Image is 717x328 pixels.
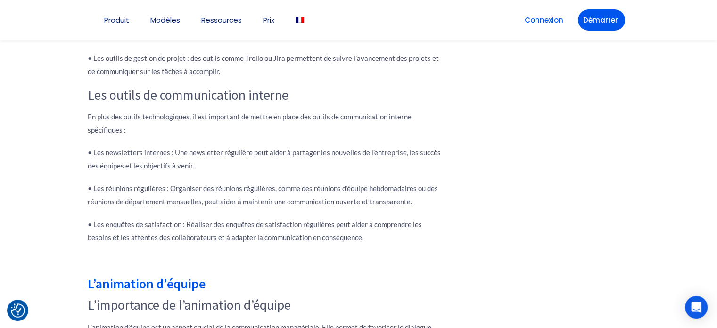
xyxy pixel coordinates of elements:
a: Modèles [150,17,180,24]
img: Revisit consent button [11,303,25,318]
a: Ressources [201,17,242,24]
a: Prix [263,17,274,24]
a: Produit [104,17,129,24]
h2: L’animation d’équipe [88,277,441,290]
img: Français [296,17,304,23]
h3: Les outils de communication interne [88,87,441,103]
p: • Les enquêtes de satisfaction : Réaliser des enquêtes de satisfaction régulières peut aider à co... [88,218,441,244]
p: • Les newsletters internes : Une newsletter régulière peut aider à partager les nouvelles de l’en... [88,146,441,172]
a: Démarrer [578,9,625,31]
a: Connexion [519,9,569,31]
button: Consent Preferences [11,303,25,318]
p: • Les outils de gestion de projet : des outils comme Trello ou Jira permettent de suivre l’avance... [88,51,441,78]
p: En plus des outils technologiques, il est important de mettre en place des outils de communicatio... [88,110,441,136]
p: • Les réunions régulières : Organiser des réunions régulières, comme des réunions d’équipe hebdom... [88,182,441,208]
div: Open Intercom Messenger [685,296,708,319]
h3: L’importance de l’animation d’équipe [88,297,441,313]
